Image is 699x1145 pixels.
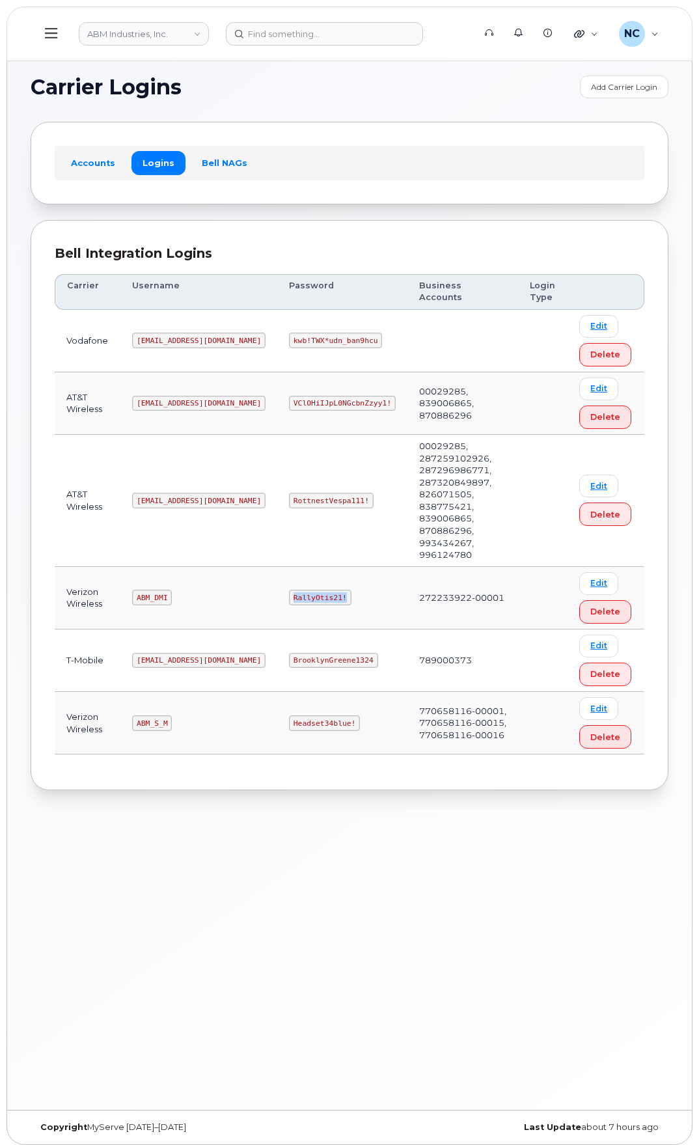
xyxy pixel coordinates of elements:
[55,692,120,754] td: Verizon Wireless
[131,151,185,174] a: Logins
[590,411,620,423] span: Delete
[289,653,377,669] code: BrooklynGreene1324
[579,475,618,497] a: Edit
[590,348,620,361] span: Delete
[31,77,182,97] span: Carrier Logins
[55,244,644,263] div: Bell Integration Logins
[579,572,618,595] a: Edit
[191,151,258,174] a: Bell NAGs
[518,274,568,310] th: Login Type
[31,1122,349,1133] div: MyServe [DATE]–[DATE]
[55,274,120,310] th: Carrier
[579,406,631,429] button: Delete
[132,590,172,605] code: ABM_DMI
[524,1122,581,1132] strong: Last Update
[289,396,396,411] code: VClOHiIJpL0NGcbnZzyy1!
[407,372,518,435] td: 00029285, 839006865, 870886296
[579,343,631,366] button: Delete
[289,333,382,348] code: kwb!TWX*udn_ban9hcu
[289,590,351,605] code: RallyOtis21!
[55,372,120,435] td: AT&T Wireless
[349,1122,668,1133] div: about 7 hours ago
[579,635,618,657] a: Edit
[579,663,631,686] button: Delete
[407,274,518,310] th: Business Accounts
[407,692,518,754] td: 770658116-00001, 770658116-00015, 770658116-00016
[407,629,518,692] td: 789000373
[120,274,277,310] th: Username
[289,715,360,731] code: Headset34blue!
[579,315,618,338] a: Edit
[590,731,620,743] span: Delete
[132,653,266,669] code: [EMAIL_ADDRESS][DOMAIN_NAME]
[590,508,620,521] span: Delete
[277,274,407,310] th: Password
[579,697,618,720] a: Edit
[40,1122,87,1132] strong: Copyright
[55,629,120,692] td: T-Mobile
[580,76,668,98] a: Add Carrier Login
[590,605,620,618] span: Delete
[55,310,120,372] td: Vodafone
[132,396,266,411] code: [EMAIL_ADDRESS][DOMAIN_NAME]
[132,715,172,731] code: ABM_S_M
[55,567,120,629] td: Verizon Wireless
[132,493,266,508] code: [EMAIL_ADDRESS][DOMAIN_NAME]
[579,378,618,400] a: Edit
[407,435,518,567] td: 00029285, 287259102926, 287296986771, 287320849897, 826071505, 838775421, 839006865, 870886296, 9...
[590,668,620,680] span: Delete
[579,600,631,624] button: Delete
[579,503,631,526] button: Delete
[55,435,120,567] td: AT&T Wireless
[407,567,518,629] td: 272233922-00001
[132,333,266,348] code: [EMAIL_ADDRESS][DOMAIN_NAME]
[579,725,631,749] button: Delete
[289,493,374,508] code: RottnestVespa111!
[60,151,126,174] a: Accounts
